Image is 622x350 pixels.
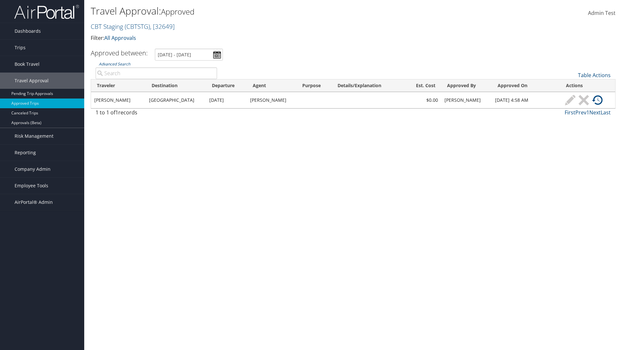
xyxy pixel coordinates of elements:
a: First [565,109,575,116]
span: Book Travel [15,56,40,72]
th: Agent [247,79,297,92]
div: 1 to 1 of records [96,109,217,120]
a: Next [589,109,601,116]
img: ta-history.png [592,95,603,105]
th: Actions [560,79,615,92]
span: AirPortal® Admin [15,194,53,210]
a: View History [591,95,604,105]
td: [GEOGRAPHIC_DATA] [146,92,206,108]
a: 1 [586,109,589,116]
span: 1 [115,109,118,116]
th: Traveler: activate to sort column ascending [91,79,146,92]
img: ta-modify-inactive.png [565,95,575,105]
span: Dashboards [15,23,41,39]
td: [DATE] [206,92,247,108]
a: Admin Test [588,3,616,23]
a: Table Actions [578,72,611,79]
th: Destination: activate to sort column ascending [146,79,206,92]
a: CBT Staging [91,22,175,31]
td: $0.00 [406,92,442,108]
th: Est. Cost: activate to sort column ascending [406,79,442,92]
a: Last [601,109,611,116]
span: Trips [15,40,26,56]
td: [PERSON_NAME] [247,92,297,108]
small: Approved [161,6,194,17]
img: ta-cancel-inactive.png [579,95,589,105]
h1: Travel Approval: [91,4,441,18]
a: Modify [563,95,577,105]
span: ( CBTSTG ) [125,22,150,31]
th: Departure: activate to sort column ascending [206,79,247,92]
td: [DATE] 4:58 AM [492,92,560,108]
a: Prev [575,109,586,116]
a: Cancel [577,95,591,105]
a: All Approvals [104,34,136,41]
a: Advanced Search [99,61,130,67]
input: [DATE] - [DATE] [155,49,223,61]
p: Filter: [91,34,441,42]
th: Details/Explanation [332,79,406,92]
input: Advanced Search [96,67,217,79]
th: Approved By: activate to sort column ascending [441,79,492,92]
span: Company Admin [15,161,51,177]
td: [PERSON_NAME] [91,92,146,108]
img: airportal-logo.png [14,4,79,19]
span: Reporting [15,145,36,161]
span: Admin Test [588,9,616,17]
td: [PERSON_NAME] [441,92,492,108]
th: Purpose [296,79,331,92]
span: Travel Approval [15,73,49,89]
span: , [ 32649 ] [150,22,175,31]
span: Risk Management [15,128,53,144]
span: Employee Tools [15,178,48,194]
h3: Approved between: [91,49,148,57]
th: Approved On: activate to sort column ascending [492,79,560,92]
